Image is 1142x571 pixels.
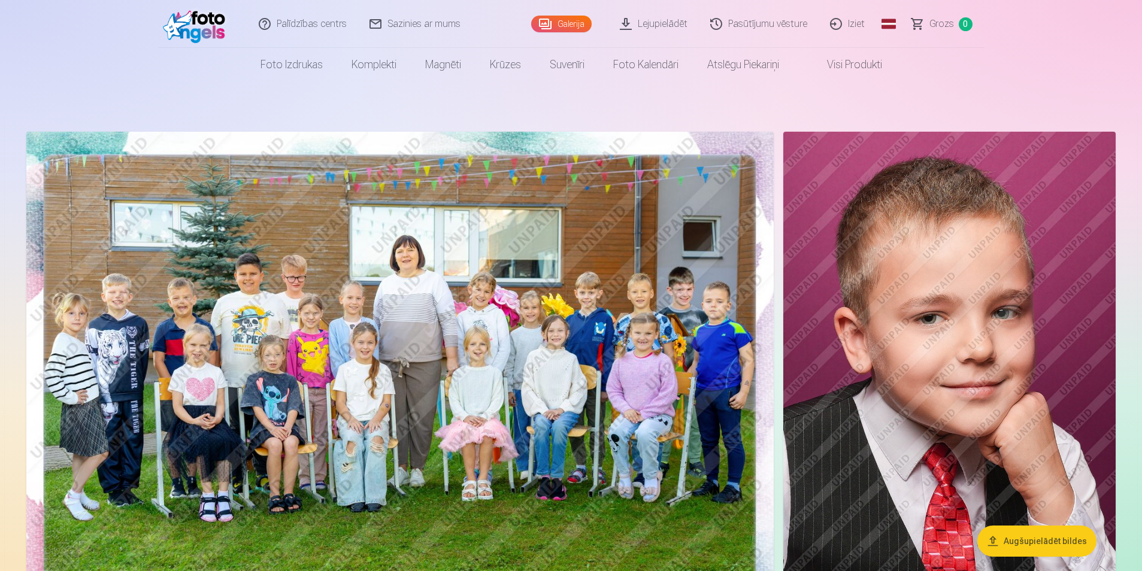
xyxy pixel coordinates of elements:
a: Atslēgu piekariņi [693,48,793,81]
span: 0 [959,17,973,31]
a: Krūzes [475,48,535,81]
button: Augšupielādēt bildes [977,526,1096,557]
a: Foto izdrukas [246,48,337,81]
img: /fa1 [163,5,232,43]
a: Komplekti [337,48,411,81]
a: Galerija [531,16,592,32]
a: Magnēti [411,48,475,81]
span: Grozs [929,17,954,31]
a: Suvenīri [535,48,599,81]
a: Visi produkti [793,48,896,81]
a: Foto kalendāri [599,48,693,81]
